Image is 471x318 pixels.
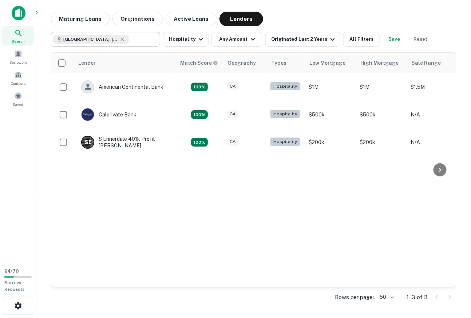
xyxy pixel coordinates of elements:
th: Capitalize uses an advanced AI algorithm to match your search with the best lender. The match sco... [176,53,223,73]
th: Low Mortgage [305,53,356,73]
button: Maturing Loans [51,12,110,26]
div: Capitalize uses an advanced AI algorithm to match your search with the best lender. The match sco... [180,59,218,67]
p: Rows per page: [335,293,374,302]
a: Saved [2,89,34,109]
th: Geography [223,53,267,73]
button: Originated Last 2 Years [265,32,340,47]
p: 1–3 of 3 [407,293,428,302]
span: Borrowers [9,59,27,65]
div: CA [227,82,239,91]
img: picture [82,108,94,121]
td: $1M [356,73,407,101]
th: Lender [74,53,176,73]
span: Search [12,38,25,44]
div: Capitalize uses an advanced AI algorithm to match your search with the best lender. The match sco... [191,83,208,91]
h6: Match Score [180,59,217,67]
button: Any Amount [211,32,262,47]
div: Hospitality [270,138,300,146]
div: Low Mortgage [309,59,345,67]
div: Calprivate Bank [81,108,136,121]
a: Contacts [2,68,34,88]
div: Types [271,59,286,67]
td: $1M [305,73,356,101]
div: S Ennerdale 401k Profit [PERSON_NAME] [81,136,169,149]
div: Hospitality [270,110,300,118]
div: Capitalize uses an advanced AI algorithm to match your search with the best lender. The match sco... [191,138,208,147]
span: Saved [13,102,24,107]
th: High Mortgage [356,53,407,73]
div: 50 [377,292,395,302]
div: Hospitality [270,82,300,91]
div: American Continental Bank [81,80,163,94]
span: Borrower Requests [4,280,25,292]
div: Geography [227,59,256,67]
th: Types [267,53,305,73]
div: CA [227,138,239,146]
span: 24 / 70 [4,269,19,274]
div: Capitalize uses an advanced AI algorithm to match your search with the best lender. The match sco... [191,110,208,119]
button: Hospitality [163,32,209,47]
button: All Filters [343,32,380,47]
button: Originations [112,12,163,26]
div: CA [227,110,239,118]
button: Save your search to get updates of matches that match your search criteria. [383,32,406,47]
button: Lenders [219,12,263,26]
button: Reset [409,32,432,47]
span: Contacts [11,80,25,86]
p: S E [84,139,91,146]
td: $500k [305,101,356,128]
div: Lender [78,59,96,67]
td: $500k [356,101,407,128]
div: Sale Range [411,59,441,67]
iframe: Chat Widget [435,260,471,295]
div: Originated Last 2 Years [271,35,337,44]
img: capitalize-icon.png [12,6,25,20]
div: High Mortgage [360,59,399,67]
td: $200k [356,128,407,156]
td: $200k [305,128,356,156]
span: [GEOGRAPHIC_DATA], [GEOGRAPHIC_DATA], [GEOGRAPHIC_DATA] [63,36,118,43]
a: Borrowers [2,47,34,67]
button: Active Loans [166,12,217,26]
a: Search [2,26,34,45]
